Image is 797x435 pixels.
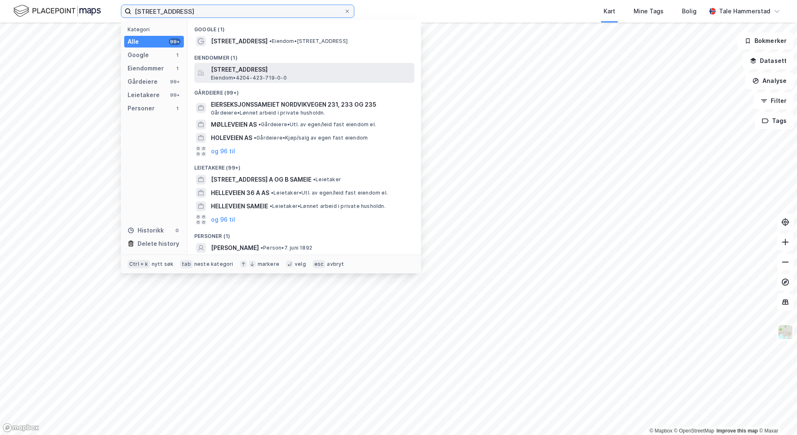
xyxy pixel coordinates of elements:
div: tab [180,260,193,268]
img: logo.f888ab2527a4732fd821a326f86c7f29.svg [13,4,101,18]
span: • [254,135,256,141]
span: [STREET_ADDRESS] [211,65,411,75]
span: Leietaker • Utl. av egen/leid fast eiendom el. [271,190,388,196]
span: HELLEVEIEN 36 A AS [211,188,269,198]
img: Z [777,324,793,340]
div: Ctrl + k [128,260,150,268]
span: • [313,176,316,182]
span: [STREET_ADDRESS] A OG B SAMEIE [211,175,311,185]
div: Leietakere (99+) [188,158,421,173]
a: Mapbox homepage [3,423,39,432]
div: 99+ [169,78,180,85]
div: Eiendommer (1) [188,48,421,63]
div: Google (1) [188,20,421,35]
div: Kategori [128,26,184,32]
span: Leietaker [313,176,341,183]
div: 99+ [169,38,180,45]
div: Personer [128,103,155,113]
span: • [258,121,261,127]
div: Kart [604,6,615,16]
span: Eiendom • [STREET_ADDRESS] [269,38,348,45]
div: neste kategori [194,261,233,267]
span: [STREET_ADDRESS] [211,36,268,46]
button: og 96 til [211,215,235,225]
div: Alle [128,37,139,47]
span: Person • 7. juni 1892 [261,245,312,251]
div: Tale Hammerstad [719,6,770,16]
div: nytt søk [152,261,174,267]
a: OpenStreetMap [674,428,714,434]
button: Datasett [743,52,794,69]
span: • [270,203,272,209]
span: • [261,245,263,251]
span: HOLEVEIEN AS [211,133,252,143]
a: Mapbox [649,428,672,434]
div: Kontrollprogram for chat [755,395,797,435]
input: Søk på adresse, matrikkel, gårdeiere, leietakere eller personer [131,5,344,17]
div: Mine Tags [634,6,664,16]
button: og 96 til [211,146,235,156]
div: markere [258,261,279,267]
span: EIERSEKSJONSSAMEIET NORDVIKVEGEN 231, 233 OG 235 [211,100,411,110]
button: Tags [755,112,794,129]
div: Gårdeiere (99+) [188,83,421,98]
span: Gårdeiere • Lønnet arbeid i private husholdn. [211,110,325,116]
span: HELLEVEIEN SAMEIE [211,201,268,211]
span: Gårdeiere • Utl. av egen/leid fast eiendom el. [258,121,376,128]
div: Personer (1) [188,226,421,241]
div: velg [295,261,306,267]
div: esc [313,260,326,268]
div: 99+ [169,92,180,98]
button: Bokmerker [737,32,794,49]
div: 1 [174,52,180,58]
div: 1 [174,65,180,72]
button: Analyse [745,72,794,89]
div: Google [128,50,149,60]
div: Delete history [138,239,179,249]
span: Eiendom • 4204-423-719-0-0 [211,75,287,81]
div: 1 [174,105,180,112]
span: [PERSON_NAME] [211,243,259,253]
span: • [271,190,273,196]
div: 0 [174,227,180,234]
div: Historikk [128,225,164,235]
div: Gårdeiere [128,77,158,87]
div: Eiendommer [128,63,164,73]
a: Improve this map [717,428,758,434]
div: Bolig [682,6,697,16]
div: avbryt [327,261,344,267]
span: Gårdeiere • Kjøp/salg av egen fast eiendom [254,135,368,141]
span: Leietaker • Lønnet arbeid i private husholdn. [270,203,386,210]
span: MØLLEVEIEN AS [211,120,257,130]
button: Filter [754,92,794,109]
div: Leietakere [128,90,160,100]
iframe: Chat Widget [755,395,797,435]
span: • [269,38,272,44]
